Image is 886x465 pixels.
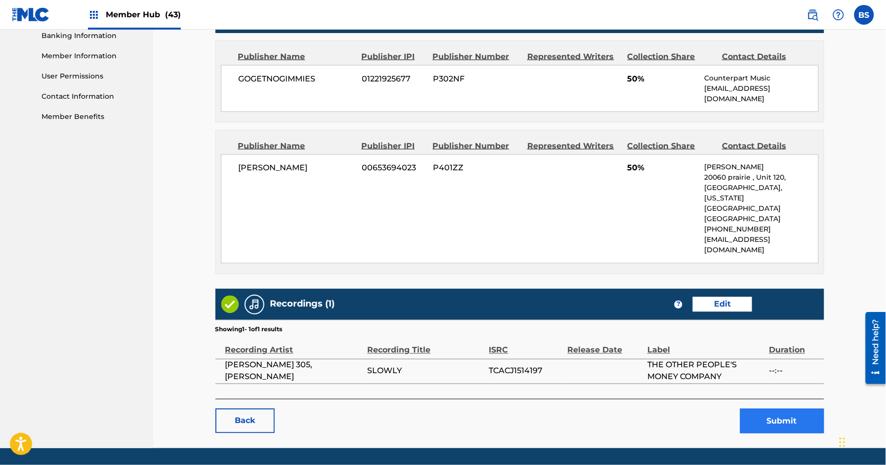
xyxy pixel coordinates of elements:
[225,334,363,356] div: Recording Artist
[704,235,818,256] p: [EMAIL_ADDRESS][DOMAIN_NAME]
[42,71,141,81] a: User Permissions
[362,162,425,174] span: 00653694023
[704,83,818,104] p: [EMAIL_ADDRESS][DOMAIN_NAME]
[647,359,764,383] span: THE OTHER PEOPLE'S MONEY COMPANY
[704,173,818,183] p: 20060 prairie , Unit 120,
[829,5,848,25] div: Help
[837,418,886,465] iframe: Chat Widget
[239,73,355,85] span: GOGETNOGIMMIES
[833,9,844,21] img: help
[628,140,715,152] div: Collection Share
[42,91,141,102] a: Contact Information
[704,162,818,173] p: [PERSON_NAME]
[362,51,425,63] div: Publisher IPI
[88,9,100,21] img: Top Rightsholders
[368,365,484,377] span: SLOWLY
[221,296,239,313] img: Valid
[238,140,354,152] div: Publisher Name
[42,31,141,41] a: Banking Information
[628,73,697,85] span: 50%
[769,365,819,377] span: --:--
[433,51,520,63] div: Publisher Number
[106,9,181,20] span: Member Hub
[225,359,363,383] span: [PERSON_NAME] 305, [PERSON_NAME]
[628,51,715,63] div: Collection Share
[722,140,809,152] div: Contact Details
[215,325,283,334] p: Showing 1 - 1 of 1 results
[489,365,563,377] span: TCACJ1514197
[489,334,563,356] div: ISRC
[647,334,764,356] div: Label
[362,140,425,152] div: Publisher IPI
[239,162,355,174] span: [PERSON_NAME]
[740,409,824,433] button: Submit
[675,301,682,309] span: ?
[527,140,620,152] div: Represented Writers
[704,214,818,225] p: [GEOGRAPHIC_DATA]
[722,51,809,63] div: Contact Details
[858,308,886,387] iframe: Resource Center
[704,183,818,214] p: [GEOGRAPHIC_DATA], [US_STATE][GEOGRAPHIC_DATA]
[165,10,181,19] span: (43)
[840,427,845,457] div: Drag
[238,51,354,63] div: Publisher Name
[433,73,520,85] span: P302NF
[362,73,425,85] span: 01221925677
[433,162,520,174] span: P401ZZ
[42,112,141,122] a: Member Benefits
[527,51,620,63] div: Represented Writers
[368,334,484,356] div: Recording Title
[803,5,823,25] a: Public Search
[693,297,752,312] a: Edit
[42,51,141,61] a: Member Information
[433,140,520,152] div: Publisher Number
[807,9,819,21] img: search
[568,334,643,356] div: Release Date
[249,299,260,310] img: Recordings
[628,162,697,174] span: 50%
[769,334,819,356] div: Duration
[270,299,335,310] h5: Recordings (1)
[215,409,275,433] a: Back
[854,5,874,25] div: User Menu
[704,73,818,83] p: Counterpart Music
[704,225,818,235] p: [PHONE_NUMBER]
[12,7,50,22] img: MLC Logo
